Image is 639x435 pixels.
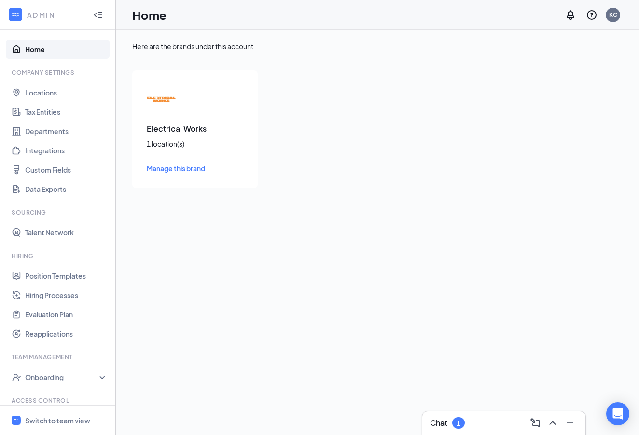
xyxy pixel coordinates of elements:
div: Team Management [12,353,106,361]
a: Data Exports [25,179,108,199]
svg: ChevronUp [547,417,558,429]
svg: ComposeMessage [529,417,541,429]
svg: WorkstreamLogo [11,10,20,19]
a: Tax Entities [25,102,108,122]
a: Locations [25,83,108,102]
svg: Minimize [564,417,576,429]
button: ComposeMessage [528,415,543,431]
div: Here are the brands under this account. [132,41,623,51]
svg: Collapse [93,10,103,20]
div: 1 [457,419,460,427]
a: Integrations [25,141,108,160]
h1: Home [132,7,167,23]
div: Hiring [12,252,106,260]
a: Position Templates [25,266,108,285]
a: Evaluation Plan [25,305,108,324]
div: Onboarding [25,372,99,382]
div: KC [609,11,617,19]
button: Minimize [562,415,578,431]
h3: Electrical Works [147,123,243,134]
div: ADMIN [27,10,84,20]
a: Manage this brand [147,163,243,174]
button: ChevronUp [545,415,560,431]
div: Access control [12,396,106,405]
span: Manage this brand [147,164,205,173]
svg: QuestionInfo [586,9,597,21]
svg: UserCheck [12,372,21,382]
a: Home [25,40,108,59]
div: Sourcing [12,208,106,217]
div: 1 location(s) [147,139,243,149]
a: Custom Fields [25,160,108,179]
div: Switch to team view [25,416,90,425]
img: Electrical Works logo [147,85,176,114]
svg: WorkstreamLogo [13,417,19,423]
a: Departments [25,122,108,141]
a: Hiring Processes [25,285,108,305]
svg: Notifications [565,9,576,21]
div: Open Intercom Messenger [606,402,629,425]
a: Talent Network [25,223,108,242]
a: Reapplications [25,324,108,343]
h3: Chat [430,418,447,428]
div: Company Settings [12,68,106,77]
